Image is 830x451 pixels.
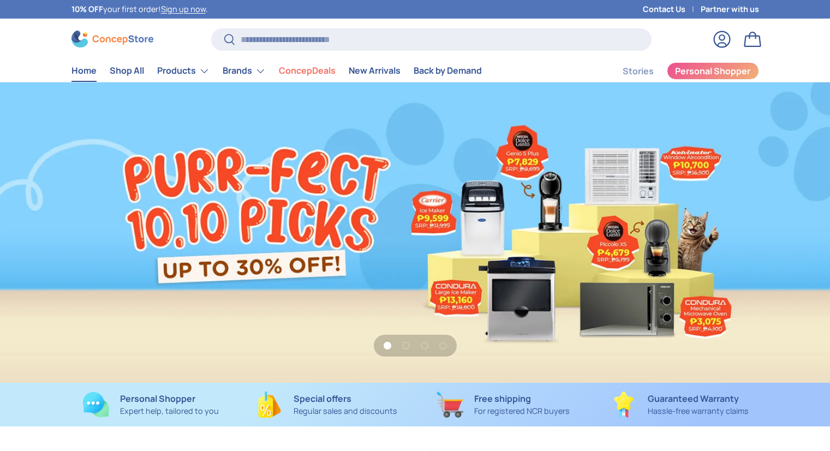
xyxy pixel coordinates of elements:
p: Expert help, tailored to you [120,405,219,417]
a: Special offers Regular sales and discounts [248,391,407,418]
nav: Secondary [596,60,759,82]
a: Shop All [110,60,144,81]
summary: Products [151,60,216,82]
a: Home [71,60,97,81]
nav: Primary [71,60,482,82]
p: Hassle-free warranty claims [648,405,749,417]
p: For registered NCR buyers [474,405,570,417]
a: Stories [623,61,654,82]
strong: Guaranteed Warranty [648,393,739,405]
strong: Personal Shopper [120,393,195,405]
a: ConcepDeals [279,60,336,81]
a: New Arrivals [349,60,401,81]
strong: Free shipping [474,393,531,405]
p: your first order! . [71,3,208,15]
p: Regular sales and discounts [294,405,397,417]
strong: 10% OFF [71,4,103,14]
a: Products [157,60,210,82]
a: Personal Shopper Expert help, tailored to you [71,391,230,418]
a: Sign up now [161,4,206,14]
strong: Special offers [294,393,351,405]
a: Partner with us [701,3,759,15]
a: Guaranteed Warranty Hassle-free warranty claims [600,391,759,418]
a: Back by Demand [414,60,482,81]
a: Personal Shopper [667,62,759,80]
a: Brands [223,60,266,82]
a: Contact Us [643,3,701,15]
summary: Brands [216,60,272,82]
a: Free shipping For registered NCR buyers [424,391,583,418]
img: ConcepStore [71,31,153,48]
span: Personal Shopper [675,67,750,75]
